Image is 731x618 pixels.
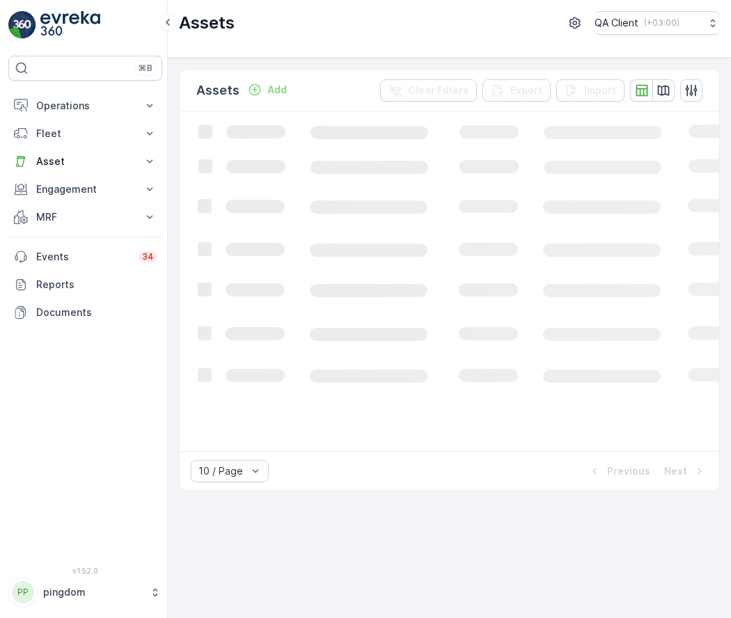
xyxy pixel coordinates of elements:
[36,99,134,113] p: Operations
[8,243,162,271] a: Events34
[43,585,143,599] p: pingdom
[8,299,162,326] a: Documents
[510,84,542,97] p: Export
[36,127,134,141] p: Fleet
[36,250,131,264] p: Events
[8,120,162,148] button: Fleet
[380,79,477,102] button: Clear Filters
[8,578,162,607] button: PPpingdom
[482,79,551,102] button: Export
[8,203,162,231] button: MRF
[584,84,616,97] p: Import
[142,251,154,262] p: 34
[644,17,679,29] p: ( +03:00 )
[36,154,134,168] p: Asset
[196,81,239,100] p: Assets
[12,581,34,603] div: PP
[36,306,157,319] p: Documents
[408,84,469,97] p: Clear Filters
[36,278,157,292] p: Reports
[267,83,287,97] p: Add
[607,464,650,478] p: Previous
[8,175,162,203] button: Engagement
[8,11,36,39] img: logo
[8,148,162,175] button: Asset
[8,92,162,120] button: Operations
[595,16,638,30] p: QA Client
[40,11,100,39] img: logo_light-DOdMpM7g.png
[139,63,152,74] p: ⌘B
[179,12,235,34] p: Assets
[595,11,720,35] button: QA Client(+03:00)
[556,79,624,102] button: Import
[36,182,134,196] p: Engagement
[8,566,162,575] span: v 1.52.0
[586,463,652,480] button: Previous
[663,463,708,480] button: Next
[8,271,162,299] a: Reports
[242,81,292,98] button: Add
[36,210,134,224] p: MRF
[664,464,687,478] p: Next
